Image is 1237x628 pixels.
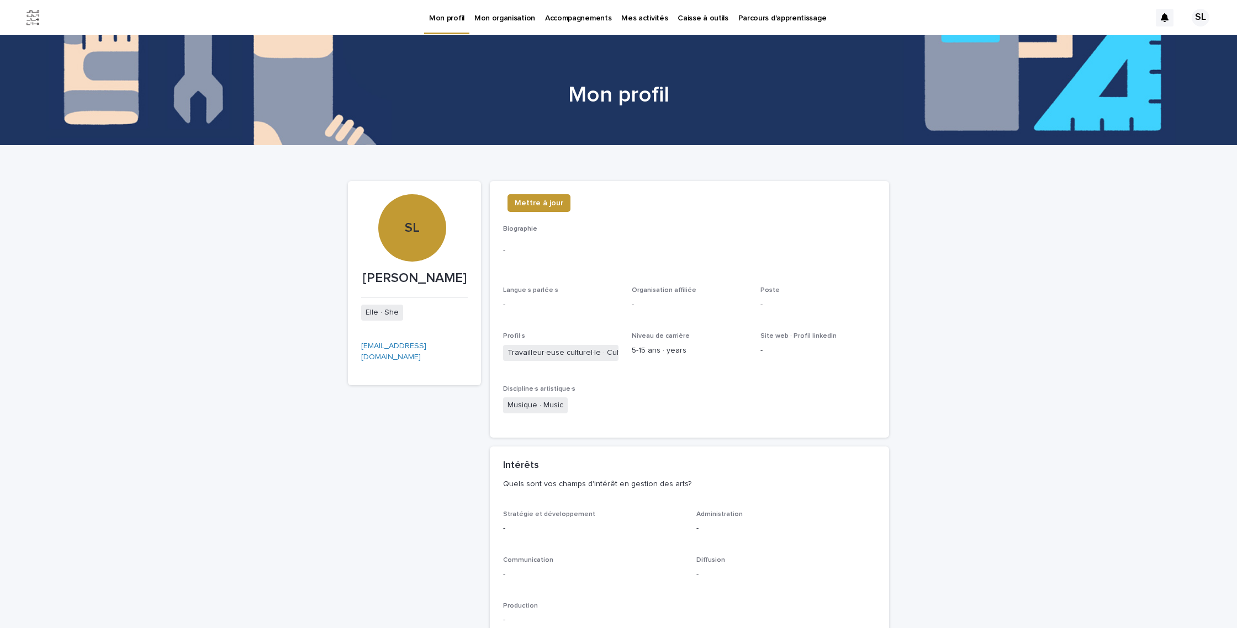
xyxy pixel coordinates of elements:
[632,299,747,311] p: -
[22,7,44,29] img: Jx8JiDZqSLW7pnA6nIo1
[760,299,876,311] p: -
[361,342,426,361] a: [EMAIL_ADDRESS][DOMAIN_NAME]
[696,523,876,534] p: -
[696,568,876,580] p: -
[760,345,876,356] p: -
[760,333,837,339] span: Site web · Profil linkedIn
[503,386,575,392] span: Discipline·s artistique·s
[503,568,683,580] p: -
[503,479,871,489] p: Quels sont vos champs d'intérêt en gestion des arts?
[361,270,468,286] p: [PERSON_NAME]
[503,557,553,563] span: Communication
[503,287,558,294] span: Langue·s parlée·s
[361,305,403,321] span: Elle · She
[503,245,876,257] p: -
[503,603,538,609] span: Production
[1192,9,1209,26] div: SL
[503,397,568,413] span: Musique · Music
[503,523,683,534] p: -
[503,345,618,361] span: Travailleur·euse culturel·le · Cultural worker
[503,333,525,339] span: Profil·s
[503,614,683,626] p: -
[503,460,539,472] h2: Intérêts
[632,345,747,356] p: 5-15 ans · years
[503,226,537,232] span: Biographie
[515,198,563,209] span: Mettre à jour
[696,557,725,563] span: Diffusion
[503,511,595,518] span: Stratégie et développement
[632,287,696,294] span: Organisation affiliée
[348,82,889,108] h1: Mon profil
[508,194,570,212] button: Mettre à jour
[696,511,743,518] span: Administration
[632,333,690,339] span: Niveau de carrière
[760,287,780,294] span: Poste
[503,299,618,311] p: -
[378,153,446,236] div: SL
